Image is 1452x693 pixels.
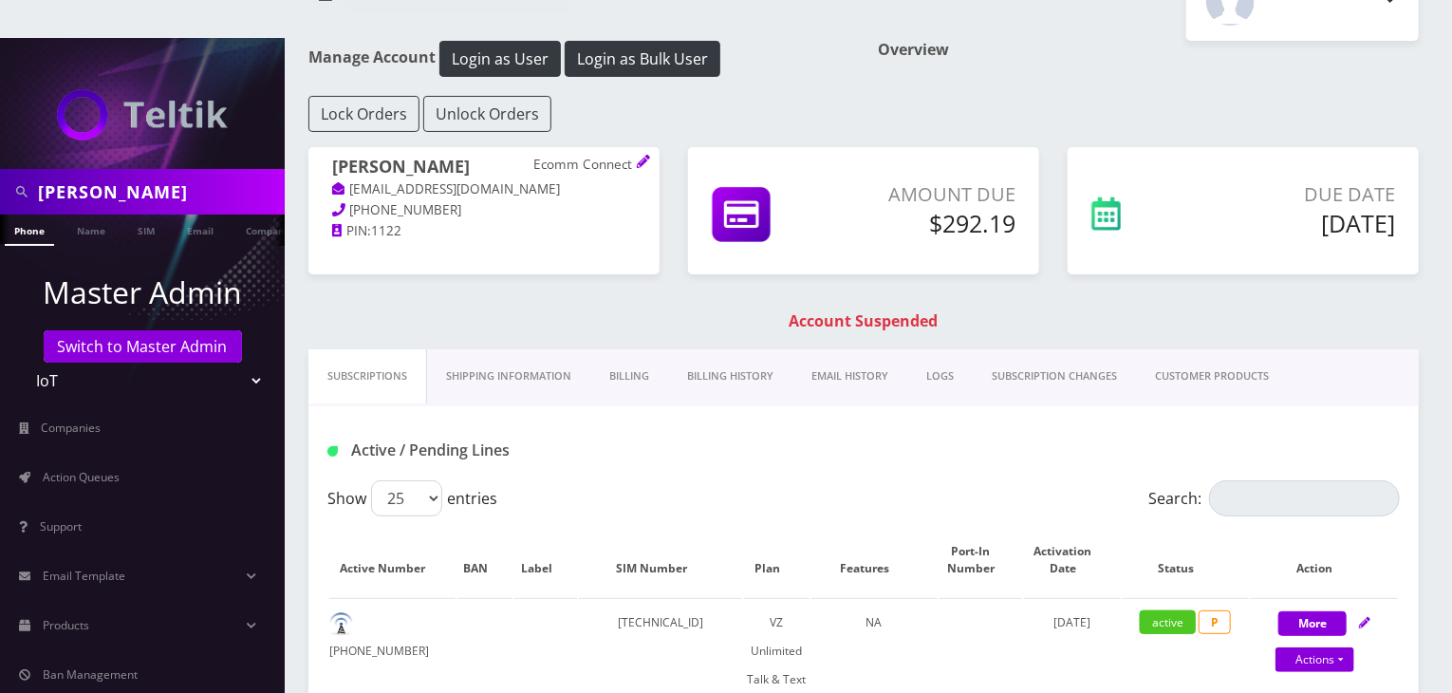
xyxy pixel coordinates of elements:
[332,180,561,199] a: [EMAIL_ADDRESS][DOMAIN_NAME]
[5,215,54,246] a: Phone
[850,209,1015,237] h5: $292.19
[308,349,427,403] a: Subscriptions
[427,349,590,403] a: Shipping Information
[332,157,636,179] h1: [PERSON_NAME]
[350,201,462,218] span: [PHONE_NUMBER]
[579,524,742,596] th: SIM Number: activate to sort column ascending
[327,441,666,459] h1: Active / Pending Lines
[313,312,1414,330] h1: Account Suspended
[792,349,907,403] a: EMAIL HISTORY
[668,349,792,403] a: Billing History
[811,524,938,596] th: Features: activate to sort column ascending
[878,41,1419,59] h1: Overview
[1202,209,1395,237] h5: [DATE]
[38,174,280,210] input: Search in Company
[1053,614,1090,630] span: [DATE]
[1024,524,1121,596] th: Activation Date: activate to sort column ascending
[1148,480,1400,516] label: Search:
[177,215,223,244] a: Email
[43,469,120,485] span: Action Queues
[514,524,577,596] th: Label: activate to sort column ascending
[565,41,720,77] button: Login as Bulk User
[43,617,89,633] span: Products
[1140,610,1196,634] span: active
[57,89,228,140] img: IoT
[44,330,242,363] a: Switch to Master Admin
[744,524,809,596] th: Plan: activate to sort column ascending
[439,41,561,77] button: Login as User
[1199,610,1231,634] span: P
[1275,647,1354,672] a: Actions
[236,215,300,244] a: Company
[40,518,82,534] span: Support
[128,215,164,244] a: SIM
[1278,611,1347,636] button: More
[1123,524,1249,596] th: Status: activate to sort column ascending
[43,666,138,683] span: Ban Management
[371,222,401,239] span: 1122
[590,349,668,403] a: Billing
[308,96,419,132] button: Lock Orders
[1136,349,1288,403] a: CUSTOMER PRODUCTS
[907,349,973,403] a: LOGS
[332,222,371,241] a: PIN:
[1251,524,1398,596] th: Action: activate to sort column ascending
[42,420,102,436] span: Companies
[940,524,1022,596] th: Port-In Number: activate to sort column ascending
[565,47,720,67] a: Login as Bulk User
[457,524,513,596] th: BAN: activate to sort column ascending
[423,96,551,132] button: Unlock Orders
[850,180,1015,209] p: Amount Due
[1209,480,1400,516] input: Search:
[436,47,565,67] a: Login as User
[308,41,849,77] h1: Manage Account
[371,480,442,516] select: Showentries
[1202,180,1395,209] p: Due Date
[327,446,338,457] img: Active / Pending Lines
[973,349,1136,403] a: SUBSCRIPTION CHANGES
[329,612,353,636] img: default.png
[533,157,636,174] p: Ecomm Connect
[43,568,125,584] span: Email Template
[67,215,115,244] a: Name
[329,524,456,596] th: Active Number: activate to sort column ascending
[327,480,497,516] label: Show entries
